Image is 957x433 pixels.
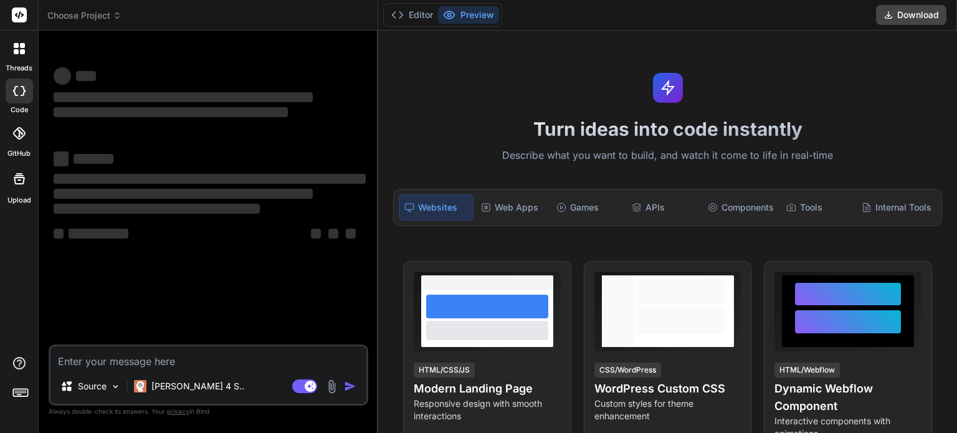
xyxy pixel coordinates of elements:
[857,194,936,221] div: Internal Tools
[594,363,661,378] div: CSS/WordPress
[311,229,321,239] span: ‌
[110,381,121,392] img: Pick Models
[11,105,28,115] label: code
[386,148,950,164] p: Describe what you want to build, and watch it come to life in real-time
[627,194,700,221] div: APIs
[78,380,107,393] p: Source
[399,194,473,221] div: Websites
[774,380,921,415] h4: Dynamic Webflow Component
[69,229,128,239] span: ‌
[167,407,189,415] span: privacy
[682,272,736,284] span: View Prompt
[414,397,561,422] p: Responsive design with smooth interactions
[328,229,338,239] span: ‌
[414,380,561,397] h4: Modern Landing Page
[54,151,69,166] span: ‌
[151,380,244,393] p: [PERSON_NAME] 4 S..
[49,406,368,417] p: Always double-check its answers. Your in Bind
[7,148,31,159] label: GitHub
[703,194,779,221] div: Components
[54,174,366,184] span: ‌
[346,229,356,239] span: ‌
[54,204,260,214] span: ‌
[325,379,339,394] img: attachment
[54,107,288,117] span: ‌
[54,189,313,199] span: ‌
[74,154,113,164] span: ‌
[54,229,64,239] span: ‌
[54,67,71,85] span: ‌
[876,5,946,25] button: Download
[76,71,96,81] span: ‌
[594,380,741,397] h4: WordPress Custom CSS
[414,363,475,378] div: HTML/CSS/JS
[6,63,32,74] label: threads
[438,6,499,24] button: Preview
[386,118,950,140] h1: Turn ideas into code instantly
[774,363,840,378] div: HTML/Webflow
[781,194,854,221] div: Tools
[551,194,624,221] div: Games
[476,194,549,221] div: Web Apps
[134,380,146,393] img: Claude 4 Sonnet
[7,195,31,206] label: Upload
[502,272,556,284] span: View Prompt
[47,9,121,22] span: Choose Project
[594,397,741,422] p: Custom styles for theme enhancement
[863,272,917,284] span: View Prompt
[344,380,356,393] img: icon
[54,92,313,102] span: ‌
[386,6,438,24] button: Editor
